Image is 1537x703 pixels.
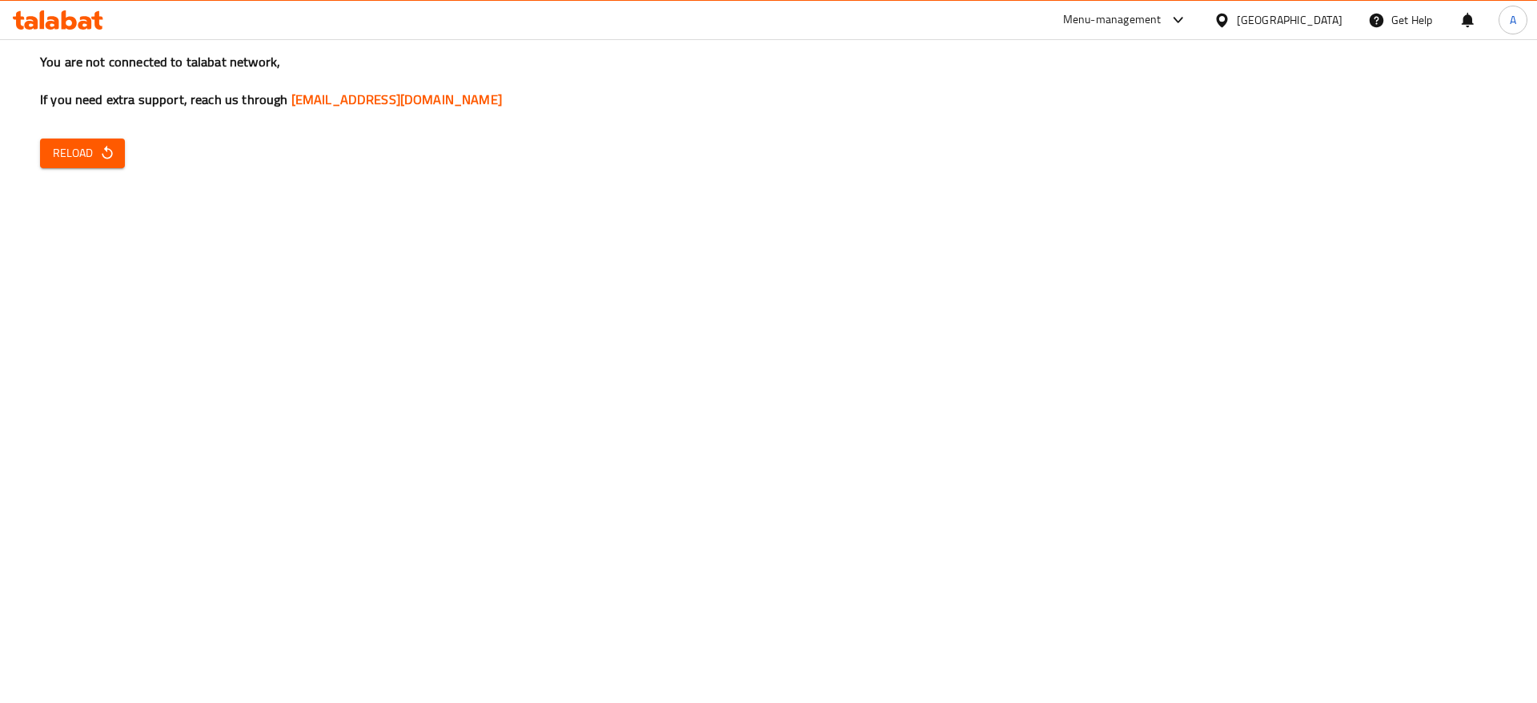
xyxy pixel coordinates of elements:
[291,87,502,111] a: [EMAIL_ADDRESS][DOMAIN_NAME]
[1237,11,1342,29] div: [GEOGRAPHIC_DATA]
[1063,10,1162,30] div: Menu-management
[40,53,1497,109] h3: You are not connected to talabat network, If you need extra support, reach us through
[1510,11,1516,29] span: A
[53,143,112,163] span: Reload
[40,139,125,168] button: Reload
